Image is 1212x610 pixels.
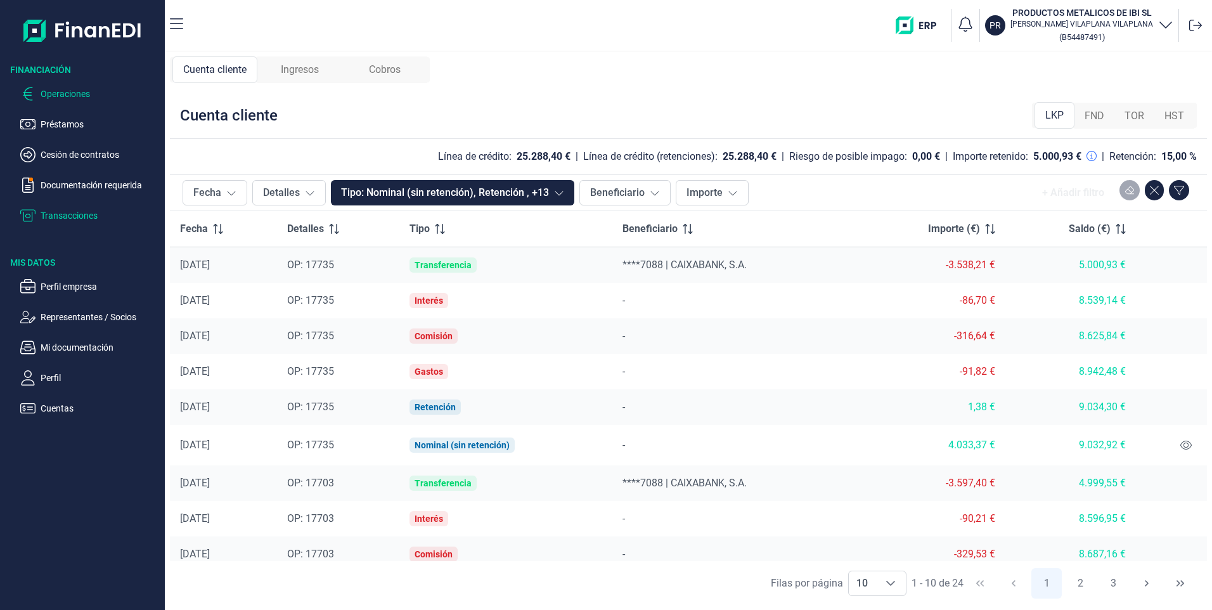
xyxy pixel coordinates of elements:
span: - [622,330,625,342]
span: Ingresos [281,62,319,77]
div: Transferencia [415,260,472,270]
div: LKP [1035,102,1074,129]
div: 8.539,14 € [1015,294,1126,307]
div: 9.032,92 € [1015,439,1126,451]
div: | [576,149,578,164]
div: HST [1154,103,1194,129]
p: Cuentas [41,401,160,416]
span: OP: 17735 [287,294,334,306]
button: Page 1 [1031,568,1062,599]
div: Transferencia [415,478,472,488]
div: 4.033,37 € [867,439,995,451]
p: Operaciones [41,86,160,101]
div: [DATE] [180,294,267,307]
span: ****7088 | CAIXABANK, S.A. [622,259,747,271]
span: OP: 17735 [287,439,334,451]
span: TOR [1125,108,1144,124]
span: OP: 17703 [287,477,334,489]
button: Tipo: Nominal (sin retención), Retención , +13 [331,180,574,205]
span: - [622,365,625,377]
div: FND [1074,103,1114,129]
div: Choose [875,571,906,595]
button: Next Page [1131,568,1162,599]
span: OP: 17735 [287,365,334,377]
button: Perfil [20,370,160,386]
span: Beneficiario [622,221,678,237]
p: Cesión de contratos [41,147,160,162]
p: Préstamos [41,117,160,132]
div: 5.000,93 € [1015,259,1126,271]
button: Cuentas [20,401,160,416]
div: Retención [415,402,456,412]
span: - [622,439,625,451]
span: Cuenta cliente [183,62,247,77]
div: [DATE] [180,259,267,271]
span: OP: 17735 [287,330,334,342]
div: Riesgo de posible impago: [789,150,907,163]
span: Saldo (€) [1069,221,1111,237]
button: Representantes / Socios [20,309,160,325]
p: PR [990,19,1001,32]
div: Ingresos [257,56,342,83]
button: Previous Page [998,568,1029,599]
img: Logo de aplicación [23,10,142,51]
span: - [622,512,625,524]
div: 5.000,93 € [1033,150,1081,163]
p: Perfil empresa [41,279,160,294]
div: -3.538,21 € [867,259,995,271]
div: 1,38 € [867,401,995,413]
div: [DATE] [180,477,267,490]
div: -90,21 € [867,512,995,525]
span: OP: 17735 [287,401,334,413]
div: -86,70 € [867,294,995,307]
div: -316,64 € [867,330,995,342]
div: 8.596,95 € [1015,512,1126,525]
button: PRPRODUCTOS METALICOS DE IBI SL[PERSON_NAME] VILAPLANA VILAPLANA(B54487491) [985,6,1173,44]
div: Cuenta cliente [180,105,278,126]
span: - [622,548,625,560]
span: OP: 17703 [287,548,334,560]
span: FND [1085,108,1104,124]
span: 1 - 10 de 24 [912,578,964,588]
div: Importe retenido: [953,150,1028,163]
div: Cuenta cliente [172,56,257,83]
span: 10 [849,571,875,595]
div: [DATE] [180,512,267,525]
div: Retención: [1109,150,1156,163]
button: Fecha [183,180,247,205]
p: Perfil [41,370,160,386]
button: Perfil empresa [20,279,160,294]
p: Transacciones [41,208,160,223]
button: Importe [676,180,749,205]
div: 15,00 % [1161,150,1197,163]
button: Last Page [1165,568,1196,599]
span: LKP [1045,108,1064,123]
div: Interés [415,295,443,306]
div: | [945,149,948,164]
button: Cesión de contratos [20,147,160,162]
div: Gastos [415,367,443,377]
span: Detalles [287,221,324,237]
div: Línea de crédito: [438,150,512,163]
button: First Page [965,568,995,599]
div: Comisión [415,549,453,559]
div: | [1102,149,1104,164]
span: ****7088 | CAIXABANK, S.A. [622,477,747,489]
div: | [782,149,784,164]
button: Documentación requerida [20,178,160,193]
span: Tipo [409,221,430,237]
div: [DATE] [180,439,267,451]
span: Importe (€) [928,221,980,237]
small: Copiar cif [1059,32,1105,42]
div: 8.687,16 € [1015,548,1126,561]
h3: PRODUCTOS METALICOS DE IBI SL [1010,6,1153,19]
div: [DATE] [180,548,267,561]
div: [DATE] [180,330,267,342]
div: -329,53 € [867,548,995,561]
div: 25.288,40 € [723,150,777,163]
button: Beneficiario [579,180,671,205]
div: 4.999,55 € [1015,477,1126,490]
button: Page 2 [1065,568,1095,599]
div: TOR [1114,103,1154,129]
div: Cobros [342,56,427,83]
